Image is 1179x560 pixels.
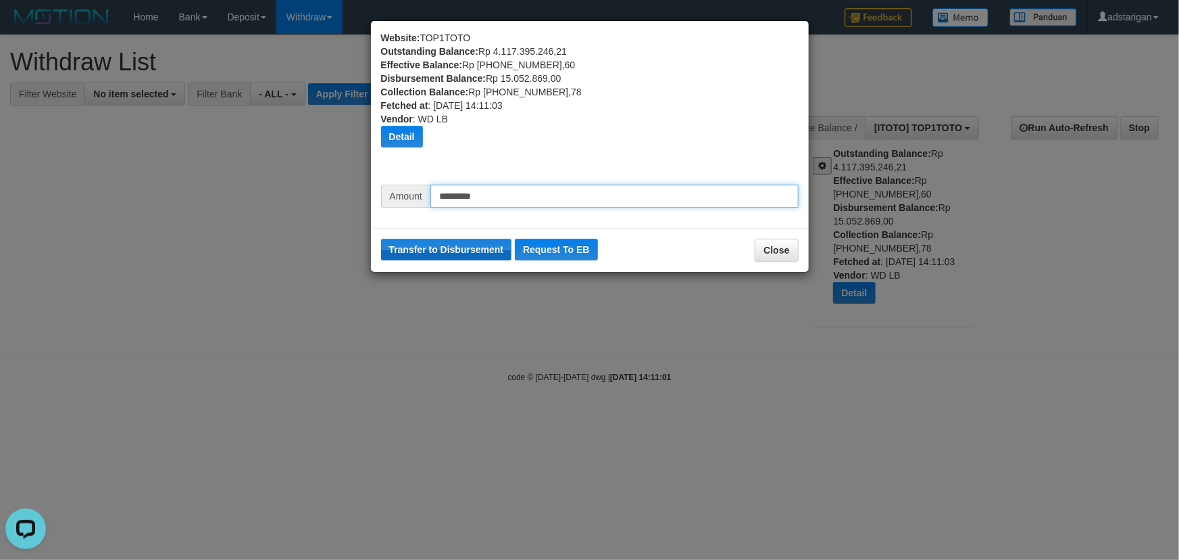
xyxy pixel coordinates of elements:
[381,114,413,124] b: Vendor
[515,239,598,260] button: Request To EB
[381,185,430,208] span: Amount
[381,239,512,260] button: Transfer to Disbursement
[5,5,46,46] button: Open LiveChat chat widget
[381,46,479,57] b: Outstanding Balance:
[381,73,486,84] b: Disbursement Balance:
[381,87,469,97] b: Collection Balance:
[381,32,420,43] b: Website:
[381,31,799,185] div: TOP1TOTO Rp 4.117.395.246,21 Rp [PHONE_NUMBER],60 Rp 15.052.869,00 Rp [PHONE_NUMBER],78 : [DATE] ...
[381,126,423,147] button: Detail
[755,239,798,262] button: Close
[381,100,428,111] b: Fetched at
[381,60,463,70] b: Effective Balance:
